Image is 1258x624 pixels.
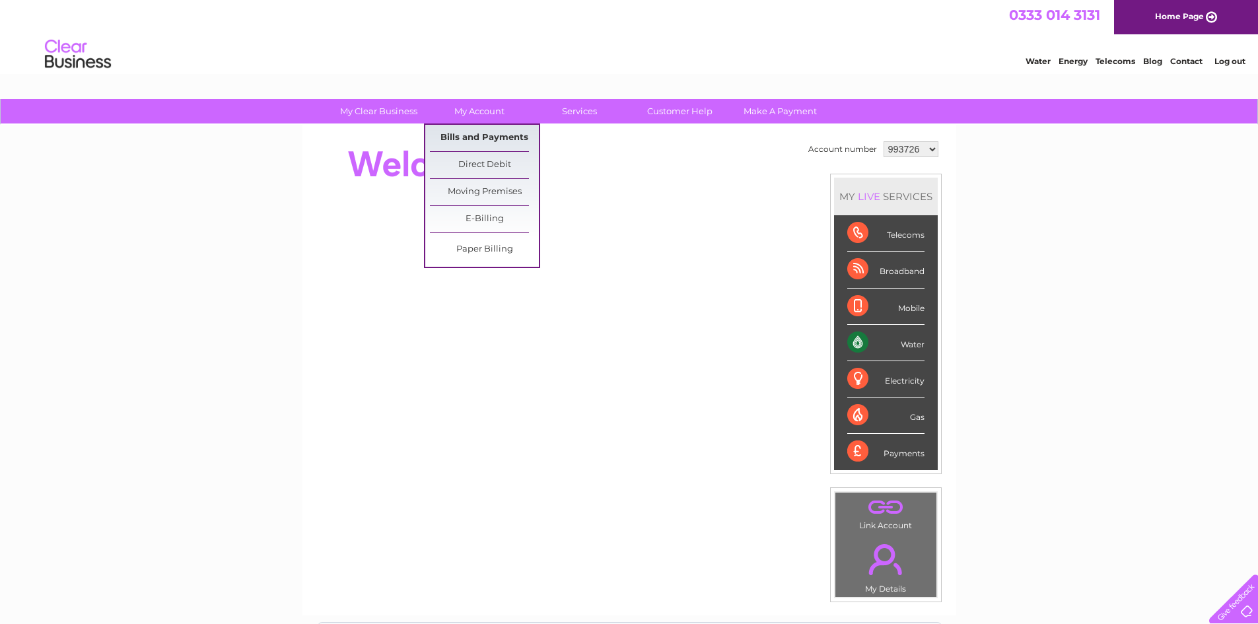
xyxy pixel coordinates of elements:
[625,99,734,123] a: Customer Help
[839,536,933,582] a: .
[1026,56,1051,66] a: Water
[44,34,112,75] img: logo.png
[847,252,925,288] div: Broadband
[847,325,925,361] div: Water
[318,7,942,64] div: Clear Business is a trading name of Verastar Limited (registered in [GEOGRAPHIC_DATA] No. 3667643...
[847,434,925,469] div: Payments
[835,533,937,598] td: My Details
[805,138,880,160] td: Account number
[430,152,539,178] a: Direct Debit
[847,289,925,325] div: Mobile
[855,190,883,203] div: LIVE
[1214,56,1245,66] a: Log out
[324,99,433,123] a: My Clear Business
[847,398,925,434] div: Gas
[1059,56,1088,66] a: Energy
[430,125,539,151] a: Bills and Payments
[835,492,937,534] td: Link Account
[1143,56,1162,66] a: Blog
[847,361,925,398] div: Electricity
[1009,7,1100,23] a: 0333 014 3131
[430,179,539,205] a: Moving Premises
[430,236,539,263] a: Paper Billing
[525,99,634,123] a: Services
[1170,56,1203,66] a: Contact
[1096,56,1135,66] a: Telecoms
[847,215,925,252] div: Telecoms
[834,178,938,215] div: MY SERVICES
[430,206,539,232] a: E-Billing
[425,99,534,123] a: My Account
[839,496,933,519] a: .
[726,99,835,123] a: Make A Payment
